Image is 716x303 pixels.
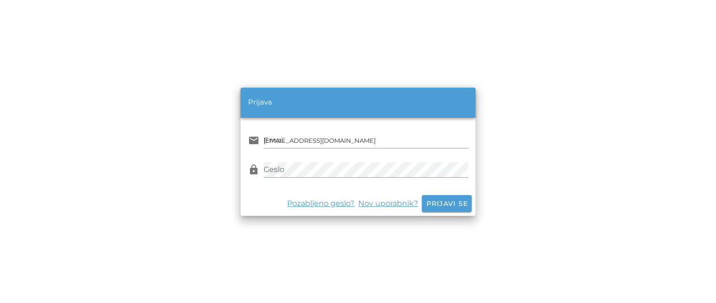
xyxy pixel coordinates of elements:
[422,195,472,212] button: Prijavi se
[248,97,272,108] div: Prijava
[669,258,716,303] div: Pripomoček za klepet
[426,199,468,208] span: Prijavi se
[287,198,358,209] a: Pozabljeno geslo?
[358,198,422,209] a: Nov uporabnik?
[669,258,716,303] iframe: Chat Widget
[248,135,259,146] i: email
[248,164,259,175] i: lock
